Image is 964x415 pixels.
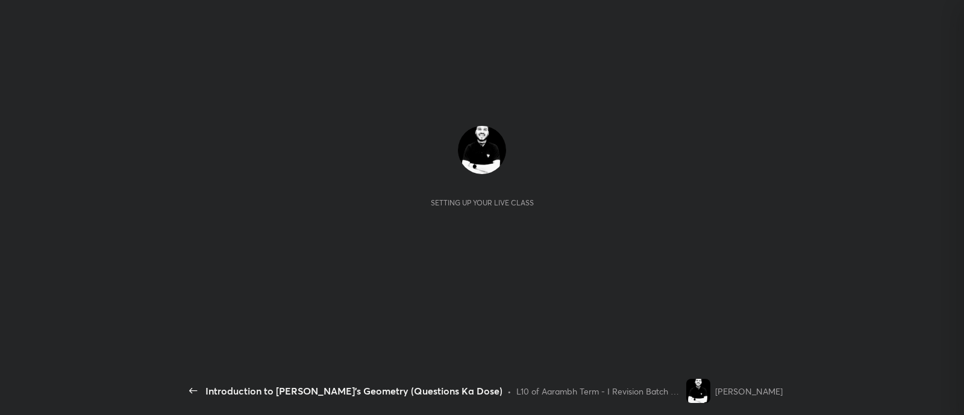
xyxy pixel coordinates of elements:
div: Setting up your live class [431,198,534,207]
img: 09eacaca48724f39b2bfd7afae5e8fbc.jpg [686,379,710,403]
div: [PERSON_NAME] [715,385,783,398]
img: 09eacaca48724f39b2bfd7afae5e8fbc.jpg [458,126,506,174]
div: • [507,385,512,398]
div: L10 of Aarambh Term - I Revision Batch for CBSE Class 9th [516,385,681,398]
div: Introduction to [PERSON_NAME]'s Geometry (Questions Ka Dose) [205,384,502,398]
